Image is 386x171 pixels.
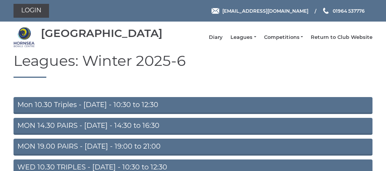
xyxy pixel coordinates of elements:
[212,7,308,15] a: Email [EMAIL_ADDRESS][DOMAIN_NAME]
[311,34,372,41] a: Return to Club Website
[212,8,219,14] img: Email
[323,8,328,14] img: Phone us
[322,7,365,15] a: Phone us 01964 537776
[14,27,35,48] img: Hornsea Bowls Centre
[14,118,372,135] a: MON 14.30 PAIRS - [DATE] - 14:30 to 16:30
[14,4,49,18] a: Login
[230,34,256,41] a: Leagues
[222,8,308,13] span: [EMAIL_ADDRESS][DOMAIN_NAME]
[41,27,163,39] div: [GEOGRAPHIC_DATA]
[14,53,372,78] h1: Leagues: Winter 2025-6
[209,34,223,41] a: Diary
[14,97,372,114] a: Mon 10.30 Triples - [DATE] - 10:30 to 12:30
[333,8,365,13] span: 01964 537776
[14,139,372,156] a: MON 19.00 PAIRS - [DATE] - 19:00 to 21:00
[264,34,303,41] a: Competitions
